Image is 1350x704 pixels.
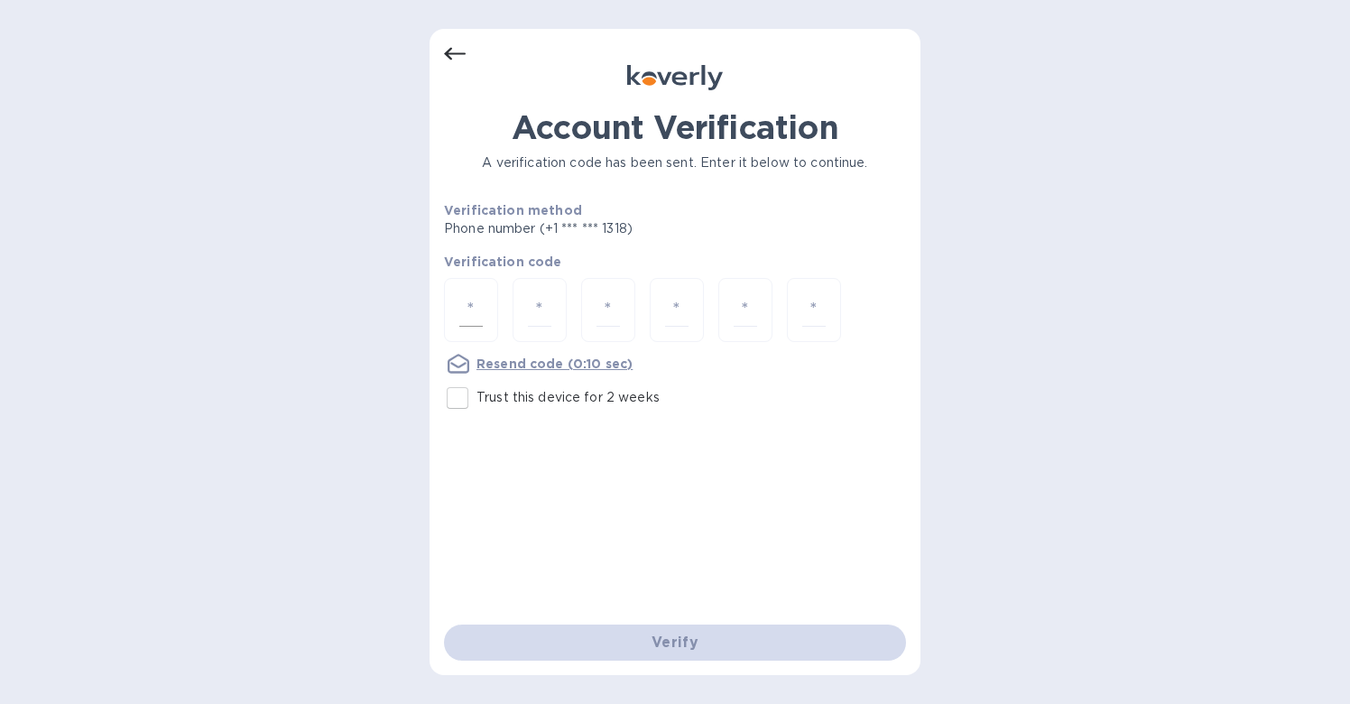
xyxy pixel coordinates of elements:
[444,253,906,271] p: Verification code
[444,108,906,146] h1: Account Verification
[476,357,633,371] u: Resend code (0:10 sec)
[476,388,660,407] p: Trust this device for 2 weeks
[444,203,582,218] b: Verification method
[444,219,771,238] p: Phone number (+1 *** *** 1318)
[444,153,906,172] p: A verification code has been sent. Enter it below to continue.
